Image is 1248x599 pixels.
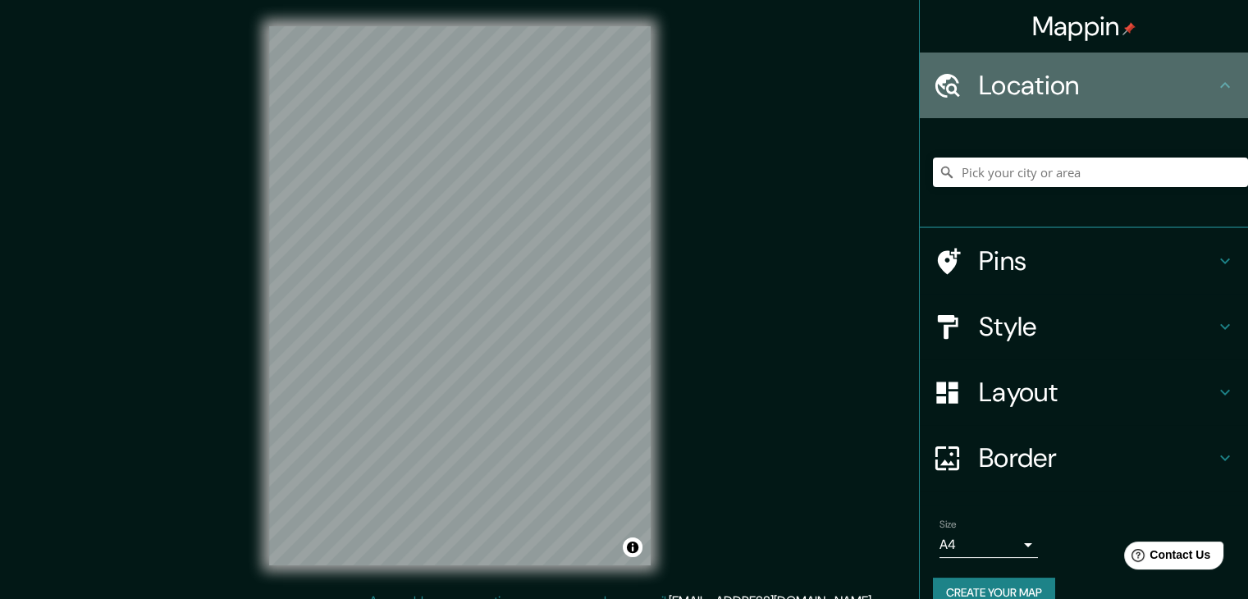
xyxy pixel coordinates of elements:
[939,532,1038,558] div: A4
[939,518,957,532] label: Size
[1032,10,1136,43] h4: Mappin
[920,53,1248,118] div: Location
[920,228,1248,294] div: Pins
[920,294,1248,359] div: Style
[933,158,1248,187] input: Pick your city or area
[1102,535,1230,581] iframe: Help widget launcher
[1122,22,1136,35] img: pin-icon.png
[920,359,1248,425] div: Layout
[269,26,651,565] canvas: Map
[920,425,1248,491] div: Border
[979,441,1215,474] h4: Border
[979,376,1215,409] h4: Layout
[979,69,1215,102] h4: Location
[979,310,1215,343] h4: Style
[979,245,1215,277] h4: Pins
[623,537,642,557] button: Toggle attribution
